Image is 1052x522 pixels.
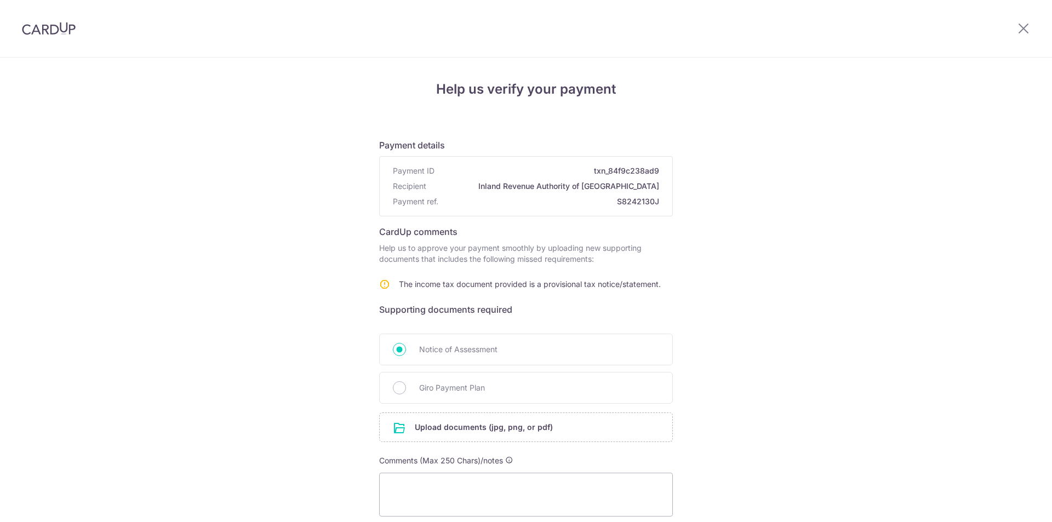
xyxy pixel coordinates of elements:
img: CardUp [22,22,76,35]
span: S8242130J [443,196,659,207]
span: Giro Payment Plan [419,381,659,394]
span: Payment ID [393,165,434,176]
span: Notice of Assessment [419,343,659,356]
h6: Supporting documents required [379,303,673,316]
h4: Help us verify your payment [379,79,673,99]
span: The income tax document provided is a provisional tax notice/statement. [399,279,661,289]
span: Comments (Max 250 Chars)/notes [379,456,503,465]
span: txn_84f9c238ad9 [439,165,659,176]
div: Upload documents (jpg, png, or pdf) [379,412,673,442]
p: Help us to approve your payment smoothly by uploading new supporting documents that includes the ... [379,243,673,265]
h6: Payment details [379,139,673,152]
span: Recipient [393,181,426,192]
span: Payment ref. [393,196,438,207]
h6: CardUp comments [379,225,673,238]
span: Inland Revenue Authority of [GEOGRAPHIC_DATA] [431,181,659,192]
